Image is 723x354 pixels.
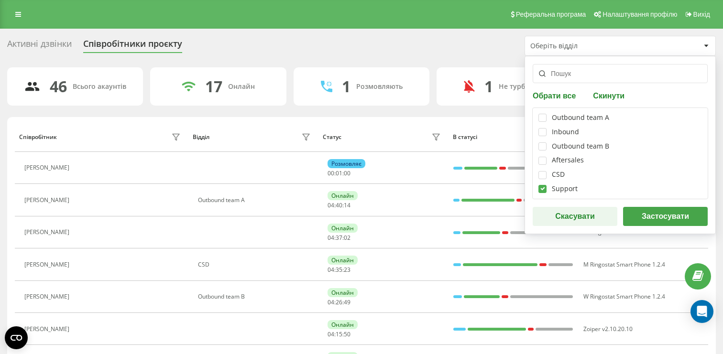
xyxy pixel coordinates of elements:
div: Не турбувати [499,83,545,91]
div: CSD [198,261,313,268]
div: Всього акаунтів [73,83,126,91]
span: 23 [344,266,351,274]
div: Співробітники проєкту [83,39,182,54]
div: Aftersales [552,156,584,164]
span: 49 [344,298,351,306]
div: 1 [342,77,351,96]
div: 46 [50,77,67,96]
div: Онлайн [328,288,358,297]
span: 04 [328,234,334,242]
span: 26 [336,298,342,306]
span: 02 [344,234,351,242]
span: Налаштування профілю [602,11,677,18]
div: [PERSON_NAME] [24,164,72,171]
span: Реферальна програма [516,11,586,18]
div: CSD [552,171,565,179]
div: Онлайн [228,83,255,91]
span: M Ringostat Smart Phone 1.2.4 [583,260,665,268]
button: Застосувати [623,207,708,226]
span: 00 [344,169,351,177]
div: Відділ [193,134,209,140]
div: : : [328,267,351,273]
span: 14 [344,201,351,209]
span: 15 [336,330,342,338]
div: Outbound team A [198,197,313,204]
div: Open Intercom Messenger [690,300,713,323]
div: Активні дзвінки [7,39,72,54]
span: 35 [336,266,342,274]
div: Співробітник [19,134,57,140]
span: W Ringostat Smart Phone 1.2.4 [583,292,665,300]
div: : : [328,202,351,209]
div: Inbound [552,128,579,136]
button: Скинути [590,91,627,100]
span: 50 [344,330,351,338]
div: Онлайн [328,224,358,233]
div: [PERSON_NAME] [24,197,72,204]
span: 40 [336,201,342,209]
span: 04 [328,201,334,209]
div: В статусі [453,134,574,140]
div: Онлайн [328,320,358,329]
div: 1 [484,77,493,96]
div: Розмовляє [328,159,365,168]
div: : : [328,170,351,177]
span: 04 [328,298,334,306]
span: Вихід [693,11,710,18]
span: 04 [328,266,334,274]
div: Розмовляють [356,83,403,91]
button: Обрати все [533,91,579,100]
span: Zoiper v2.10.20.10 [583,325,633,333]
input: Пошук [533,64,708,83]
div: Outbound team A [552,114,609,122]
div: Онлайн [328,191,358,200]
div: Онлайн [328,256,358,265]
div: [PERSON_NAME] [24,229,72,236]
span: 04 [328,330,334,338]
div: [PERSON_NAME] [24,261,72,268]
span: 01 [336,169,342,177]
div: [PERSON_NAME] [24,326,72,333]
div: Outbound team B [552,142,609,150]
div: Статус [323,134,341,140]
button: Open CMP widget [5,326,28,349]
div: : : [328,235,351,241]
div: : : [328,299,351,306]
div: Support [552,185,578,193]
span: 00 [328,169,334,177]
div: [PERSON_NAME] [24,293,72,300]
button: Скасувати [533,207,617,226]
div: Оберіть відділ [530,42,645,50]
div: Outbound team B [198,293,313,300]
div: : : [328,331,351,338]
span: 37 [336,234,342,242]
div: 17 [205,77,222,96]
